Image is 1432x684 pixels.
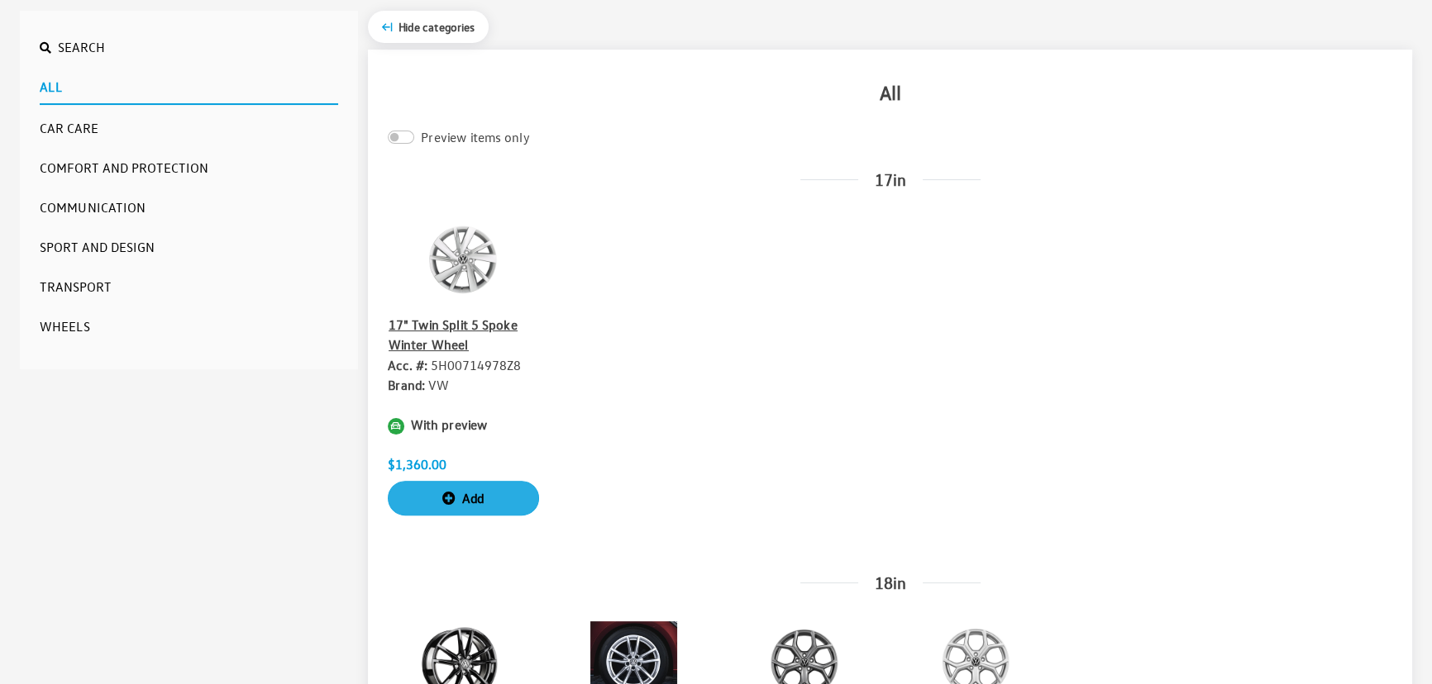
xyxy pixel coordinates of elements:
[40,70,338,105] button: All
[40,151,338,184] button: Comfort and Protection
[388,314,539,355] button: 17" Twin Split 5 Spoke Winter Wheel
[421,127,530,147] label: Preview items only
[368,11,489,43] button: Hide categories
[40,230,338,264] button: Sport and Design
[40,310,338,343] button: Wheels
[388,355,427,375] label: Acc. #:
[388,218,539,301] img: Image for 17&quot; Twin Split 5 Spoke Winter Wheel
[58,39,105,55] span: Search
[388,570,1392,595] h3: 18in
[388,481,539,515] button: Add
[388,78,1392,107] h2: All
[40,112,338,145] button: Car Care
[40,191,338,224] button: Communication
[428,377,449,393] span: VW
[388,375,425,395] label: Brand:
[388,456,446,473] span: $1,360.00
[388,415,539,435] div: With preview
[399,19,475,35] span: Click to hide category section.
[40,270,338,303] button: Transport
[388,167,1392,192] h3: 17in
[431,357,521,373] span: 5H00714978Z8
